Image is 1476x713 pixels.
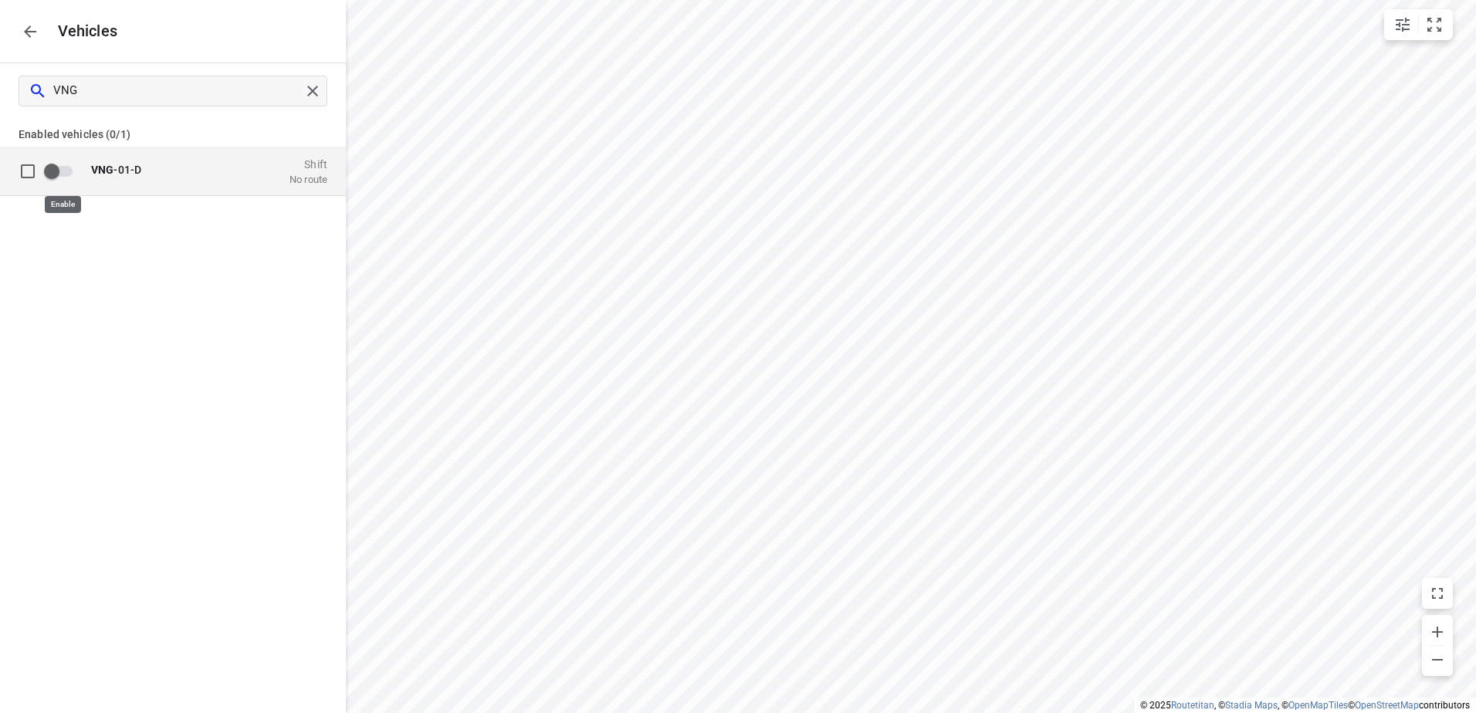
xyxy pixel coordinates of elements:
button: Map settings [1387,9,1418,40]
p: Vehicles [46,22,118,40]
a: Routetitan [1171,700,1214,711]
b: VNG [91,163,113,175]
li: © 2025 , © , © © contributors [1140,700,1470,711]
input: Search vehicles [53,79,301,103]
a: OpenMapTiles [1288,700,1348,711]
p: Shift [289,157,327,170]
a: Stadia Maps [1225,700,1278,711]
a: OpenStreetMap [1355,700,1419,711]
span: -01-D [91,163,141,175]
p: No route [289,173,327,185]
div: small contained button group [1384,9,1453,40]
button: Fit zoom [1419,9,1450,40]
